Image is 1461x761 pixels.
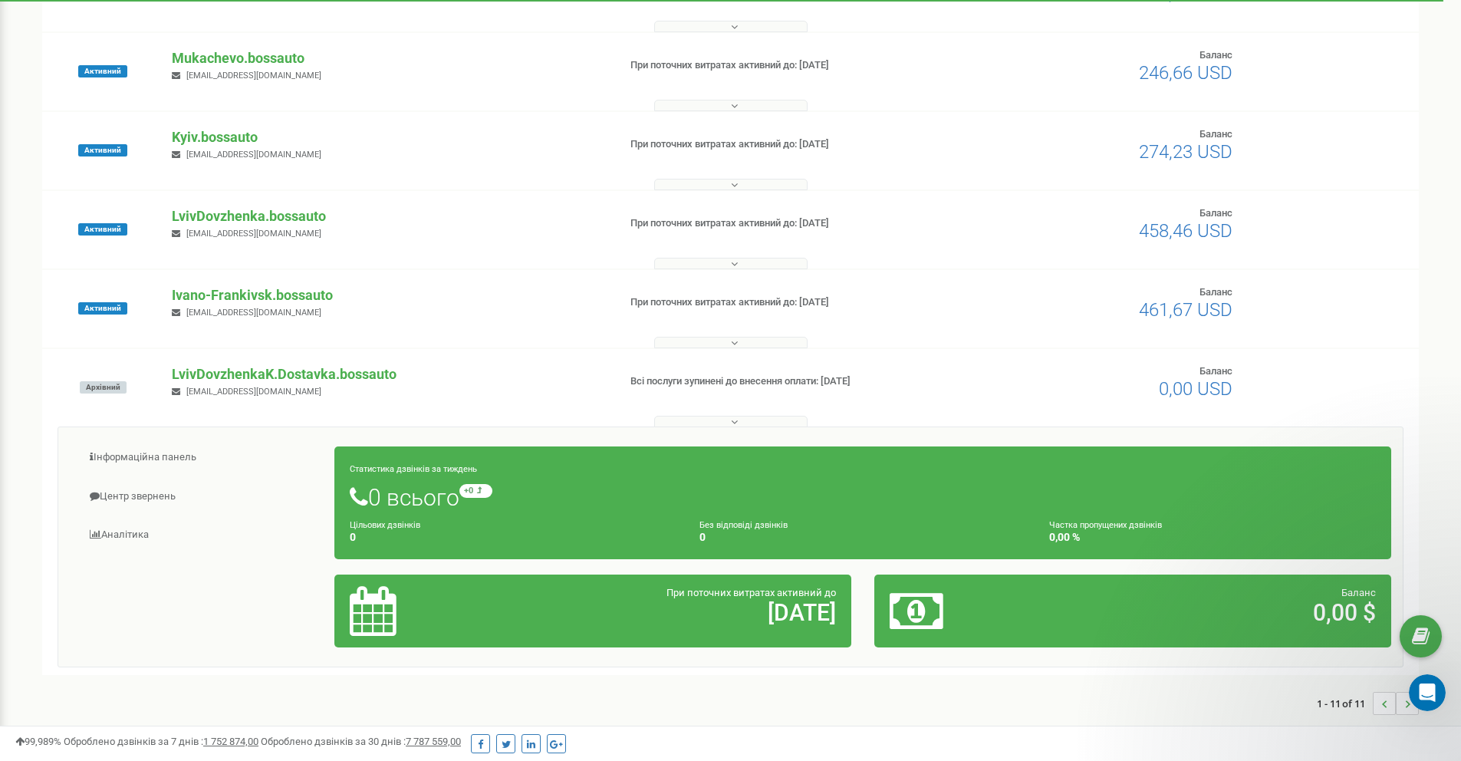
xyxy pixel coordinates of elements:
[1199,128,1232,140] span: Баланс
[699,520,788,530] small: Без відповіді дзвінків
[630,137,949,152] p: При поточних витратах активний до: [DATE]
[666,587,836,598] span: При поточних витратах активний до
[172,206,605,226] p: LvivDovzhenka.bossauto
[630,58,949,73] p: При поточних витратах активний до: [DATE]
[78,144,127,156] span: Активний
[350,484,1376,510] h1: 0 всього
[350,520,420,530] small: Цільових дзвінків
[1159,378,1232,400] span: 0,00 USD
[186,387,321,397] span: [EMAIL_ADDRESS][DOMAIN_NAME]
[519,600,836,625] h2: [DATE]
[630,295,949,310] p: При поточних витратах активний до: [DATE]
[186,308,321,318] span: [EMAIL_ADDRESS][DOMAIN_NAME]
[406,736,461,747] u: 7 787 559,00
[70,439,335,476] a: Інформаційна панель
[1199,365,1232,377] span: Баланс
[203,736,258,747] u: 1 752 874,00
[1199,207,1232,219] span: Баланс
[172,127,605,147] p: Kyiv.bossauto
[1199,286,1232,298] span: Баланс
[1049,532,1376,543] h4: 0,00 %
[459,484,492,498] small: +0
[1317,692,1373,715] span: 1 - 11 of 11
[186,71,321,81] span: [EMAIL_ADDRESS][DOMAIN_NAME]
[630,374,949,389] p: Всі послуги зупинені до внесення оплати: [DATE]
[70,478,335,516] a: Центр звернень
[1199,49,1232,61] span: Баланс
[78,302,127,315] span: Активний
[172,364,605,384] p: LvivDovzhenkaK.Dostavka.bossauto
[78,223,127,236] span: Активний
[1341,587,1376,598] span: Баланс
[630,216,949,231] p: При поточних витратах активний до: [DATE]
[1409,674,1446,711] iframe: Intercom live chat
[261,736,461,747] span: Оброблено дзвінків за 30 днів :
[186,150,321,160] span: [EMAIL_ADDRESS][DOMAIN_NAME]
[1139,141,1232,163] span: 274,23 USD
[186,229,321,239] span: [EMAIL_ADDRESS][DOMAIN_NAME]
[80,381,127,394] span: Архівний
[70,516,335,554] a: Аналiтика
[1139,220,1232,242] span: 458,46 USD
[1049,520,1162,530] small: Частка пропущених дзвінків
[1317,677,1419,730] nav: ...
[1059,600,1376,625] h2: 0,00 $
[78,65,127,77] span: Активний
[699,532,1026,543] h4: 0
[172,285,605,305] p: Ivano-Frankivsk.bossauto
[1139,62,1232,84] span: 246,66 USD
[172,48,605,68] p: Mukachevo.bossauto
[350,464,477,474] small: Статистика дзвінків за тиждень
[1139,299,1232,321] span: 461,67 USD
[64,736,258,747] span: Оброблено дзвінків за 7 днів :
[15,736,61,747] span: 99,989%
[350,532,676,543] h4: 0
